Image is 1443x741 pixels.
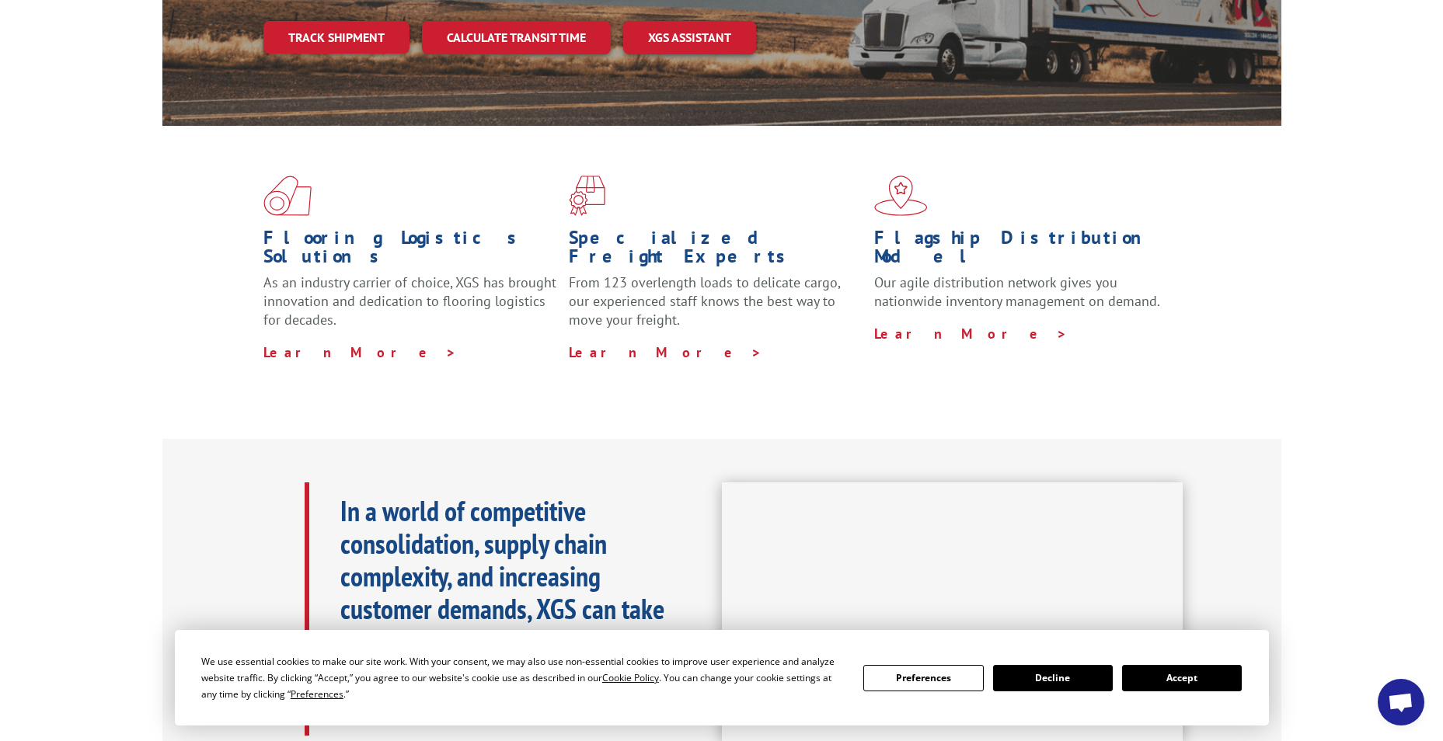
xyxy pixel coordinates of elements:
a: Learn More > [874,325,1068,343]
h1: Flagship Distribution Model [874,228,1168,273]
img: xgs-icon-total-supply-chain-intelligence-red [263,176,312,216]
img: xgs-icon-flagship-distribution-model-red [874,176,928,216]
h1: Flooring Logistics Solutions [263,228,557,273]
button: Preferences [863,665,983,691]
p: From 123 overlength loads to delicate cargo, our experienced staff knows the best way to move you... [569,273,863,343]
a: XGS ASSISTANT [623,21,756,54]
a: Learn More > [263,343,457,361]
div: Cookie Consent Prompt [175,630,1269,725]
span: Cookie Policy [602,671,659,684]
a: Open chat [1378,679,1424,725]
span: As an industry carrier of choice, XGS has brought innovation and dedication to flooring logistics... [263,273,556,329]
span: Preferences [291,687,343,701]
a: Track shipment [263,21,410,54]
button: Decline [993,665,1113,691]
a: Calculate transit time [422,21,611,54]
img: xgs-icon-focused-on-flooring-red [569,176,605,216]
b: In a world of competitive consolidation, supply chain complexity, and increasing customer demands... [340,492,664,725]
a: Learn More > [569,343,762,361]
div: We use essential cookies to make our site work. With your consent, we may also use non-essential ... [201,653,845,702]
h1: Specialized Freight Experts [569,228,863,273]
span: Our agile distribution network gives you nationwide inventory management on demand. [874,273,1160,310]
button: Accept [1122,665,1242,691]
